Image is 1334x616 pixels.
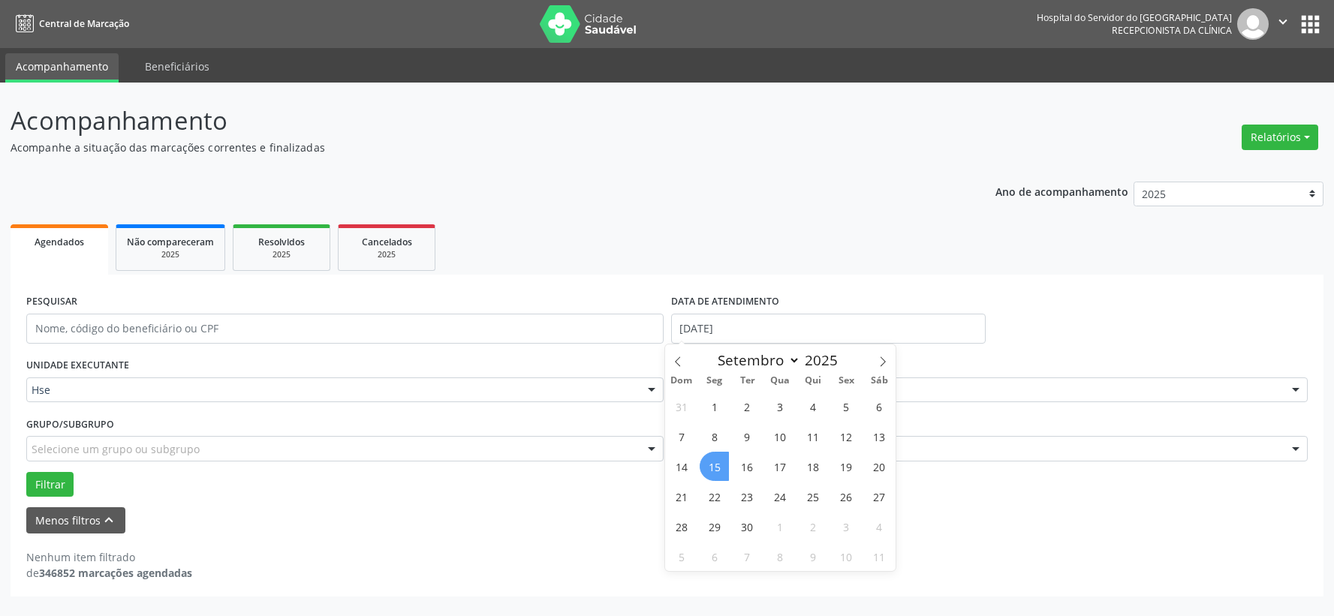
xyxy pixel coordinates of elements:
span: Setembro 22, 2025 [700,482,729,511]
div: de [26,565,192,581]
span: Setembro 11, 2025 [799,422,828,451]
span: Setembro 29, 2025 [700,512,729,541]
a: Acompanhamento [5,53,119,83]
button:  [1269,8,1297,40]
span: Setembro 2, 2025 [733,392,762,421]
i:  [1275,14,1291,30]
div: 2025 [127,249,214,260]
span: Outubro 6, 2025 [700,542,729,571]
label: DATA DE ATENDIMENTO [671,290,779,314]
span: Setembro 23, 2025 [733,482,762,511]
span: Outubro 1, 2025 [766,512,795,541]
label: PESQUISAR [26,290,77,314]
span: Central de Marcação [39,17,129,30]
div: Hospital do Servidor do [GEOGRAPHIC_DATA] [1037,11,1232,24]
span: Hse [32,383,633,398]
a: Beneficiários [134,53,220,80]
span: #00041 - Oftalmologia [676,441,1278,456]
span: Recepcionista da clínica [1112,24,1232,37]
span: Setembro 14, 2025 [667,452,696,481]
span: Cancelados [362,236,412,248]
span: Rafaella Galiza [PERSON_NAME] | Geral [676,383,1278,398]
span: Outubro 9, 2025 [799,542,828,571]
span: Setembro 15, 2025 [700,452,729,481]
span: Setembro 4, 2025 [799,392,828,421]
span: Setembro 3, 2025 [766,392,795,421]
span: Qui [796,376,830,386]
span: Setembro 16, 2025 [733,452,762,481]
span: Setembro 18, 2025 [799,452,828,481]
a: Central de Marcação [11,11,129,36]
span: Setembro 25, 2025 [799,482,828,511]
span: Setembro 21, 2025 [667,482,696,511]
strong: 346852 marcações agendadas [39,566,192,580]
span: Setembro 28, 2025 [667,512,696,541]
span: Setembro 27, 2025 [865,482,894,511]
span: Setembro 5, 2025 [832,392,861,421]
span: Setembro 30, 2025 [733,512,762,541]
span: Sáb [863,376,896,386]
button: Filtrar [26,472,74,497]
span: Setembro 7, 2025 [667,422,696,451]
span: Outubro 4, 2025 [865,512,894,541]
select: Month [711,350,801,371]
span: Ter [731,376,764,386]
span: Outubro 3, 2025 [832,512,861,541]
span: Sex [830,376,863,386]
span: Setembro 9, 2025 [733,422,762,451]
span: Setembro 13, 2025 [865,422,894,451]
span: Setembro 26, 2025 [832,482,861,511]
span: Setembro 20, 2025 [865,452,894,481]
span: Outubro 7, 2025 [733,542,762,571]
button: apps [1297,11,1323,38]
span: Setembro 1, 2025 [700,392,729,421]
span: Setembro 6, 2025 [865,392,894,421]
span: Setembro 8, 2025 [700,422,729,451]
i: keyboard_arrow_up [101,512,117,528]
button: Relatórios [1242,125,1318,150]
span: Outubro 8, 2025 [766,542,795,571]
span: Resolvidos [258,236,305,248]
span: Setembro 19, 2025 [832,452,861,481]
span: Agendados [35,236,84,248]
img: img [1237,8,1269,40]
span: Setembro 10, 2025 [766,422,795,451]
label: Grupo/Subgrupo [26,413,114,436]
button: Menos filtroskeyboard_arrow_up [26,507,125,533]
div: 2025 [244,249,319,260]
p: Ano de acompanhamento [995,182,1128,200]
span: Dom [665,376,698,386]
div: 2025 [349,249,424,260]
p: Acompanhamento [11,102,929,140]
div: Nenhum item filtrado [26,549,192,565]
span: Outubro 10, 2025 [832,542,861,571]
label: UNIDADE EXECUTANTE [26,354,129,377]
span: Seg [698,376,731,386]
p: Acompanhe a situação das marcações correntes e finalizadas [11,140,929,155]
span: Setembro 24, 2025 [766,482,795,511]
input: Selecione um intervalo [671,314,986,344]
span: Não compareceram [127,236,214,248]
span: Selecione um grupo ou subgrupo [32,441,200,457]
span: Agosto 31, 2025 [667,392,696,421]
span: Qua [764,376,797,386]
span: Outubro 5, 2025 [667,542,696,571]
input: Year [800,350,850,370]
span: Outubro 11, 2025 [865,542,894,571]
span: Setembro 12, 2025 [832,422,861,451]
span: Outubro 2, 2025 [799,512,828,541]
span: Setembro 17, 2025 [766,452,795,481]
input: Nome, código do beneficiário ou CPF [26,314,664,344]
